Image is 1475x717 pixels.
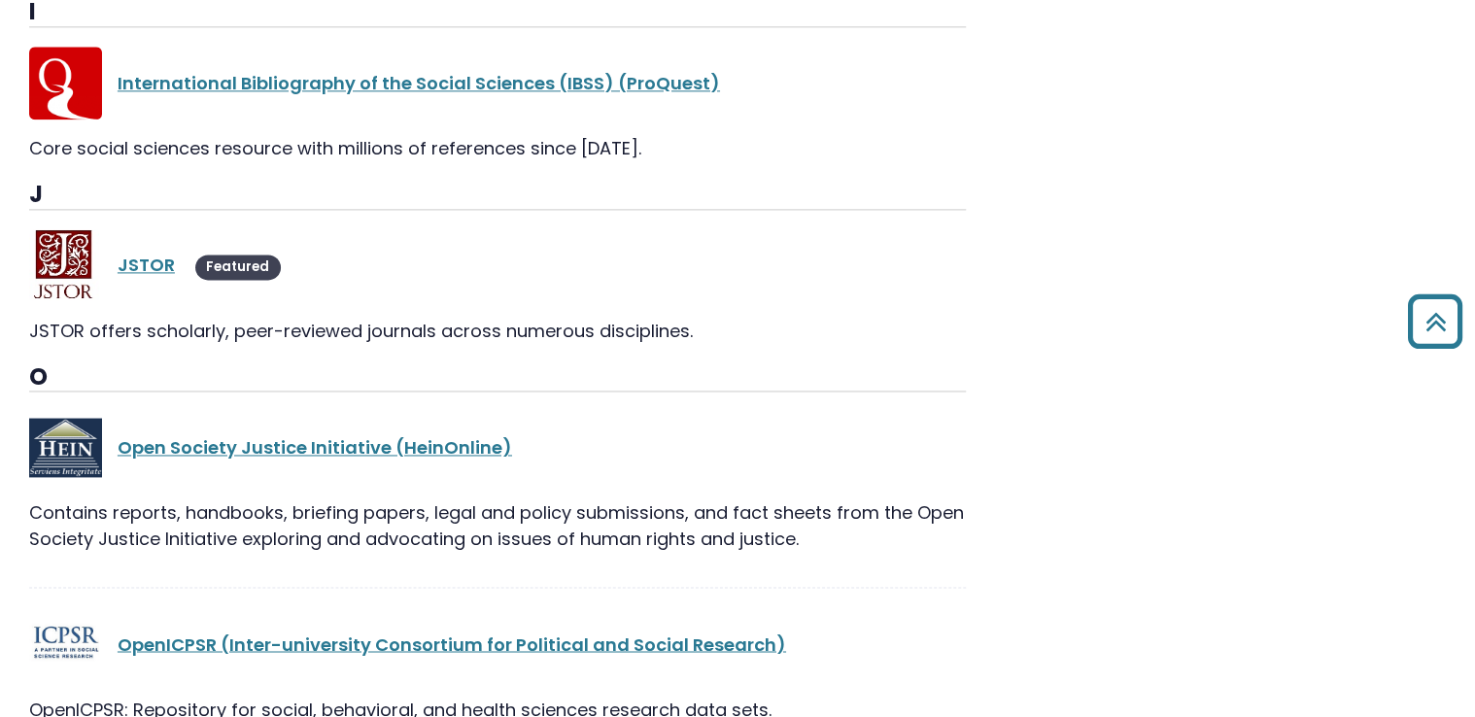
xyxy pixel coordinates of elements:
a: International Bibliography of the Social Sciences (IBSS) (ProQuest) [118,71,720,95]
p: Contains reports, handbooks, briefing papers, legal and policy submissions, and fact sheets from ... [29,499,966,552]
h3: J [29,181,966,210]
div: Core social sciences resource with millions of references since [DATE]. [29,135,966,161]
a: OpenICPSR (Inter-university Consortium for Political and Social Research) [118,632,786,656]
a: JSTOR [118,253,175,277]
a: Back to Top [1400,303,1470,339]
span: Featured [195,255,281,280]
h3: O [29,363,966,393]
a: Open Society Justice Initiative (HeinOnline) [118,435,512,460]
div: JSTOR offers scholarly, peer-reviewed journals across numerous disciplines. [29,318,966,344]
